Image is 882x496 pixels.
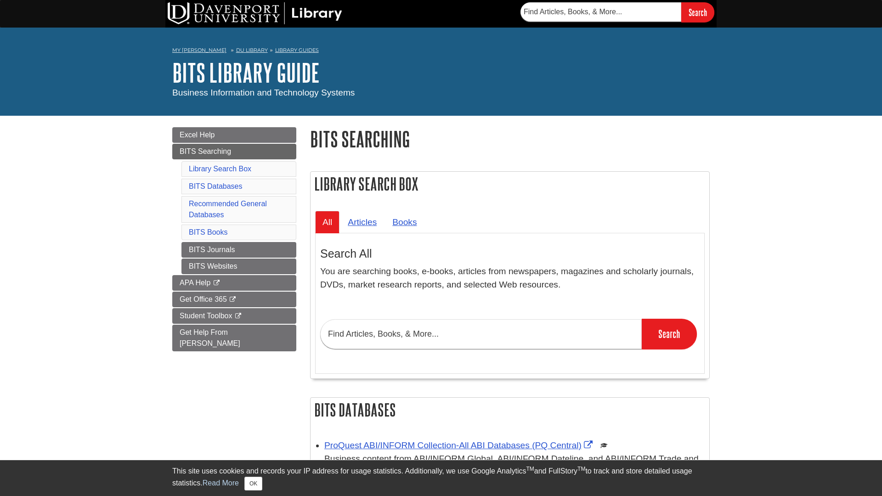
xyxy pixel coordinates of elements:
[520,2,714,22] form: Searches DU Library's articles, books, and more
[172,88,355,97] span: Business Information and Technology Systems
[520,2,681,22] input: Find Articles, Books, & More...
[168,2,342,24] img: DU Library
[172,308,296,324] a: Student Toolbox
[526,466,534,472] sup: TM
[311,398,709,422] h2: BITS Databases
[642,319,697,349] input: Search
[181,259,296,274] a: BITS Websites
[324,452,705,479] p: Business content from ABI/INFORM Global, ABI/INFORM Dateline, and ABI/INFORM Trade and Industry d...
[172,44,710,59] nav: breadcrumb
[310,127,710,151] h1: BITS Searching
[385,211,424,233] a: Books
[189,165,251,173] a: Library Search Box
[172,58,320,87] a: BITS Library Guide
[172,325,296,351] a: Get Help From [PERSON_NAME]
[180,328,240,347] span: Get Help From [PERSON_NAME]
[203,479,239,487] a: Read More
[275,47,319,53] a: Library Guides
[172,292,296,307] a: Get Office 365
[181,242,296,258] a: BITS Journals
[320,319,642,349] input: Find Articles, Books, & More...
[172,127,296,143] a: Excel Help
[172,466,710,490] div: This site uses cookies and records your IP address for usage statistics. Additionally, we use Goo...
[600,442,608,449] img: Scholarly or Peer Reviewed
[320,247,700,260] h3: Search All
[180,279,210,287] span: APA Help
[229,297,237,303] i: This link opens in a new window
[180,147,231,155] span: BITS Searching
[189,228,227,236] a: BITS Books
[320,265,700,292] p: You are searching books, e-books, articles from newspapers, magazines and scholarly journals, DVD...
[236,47,268,53] a: DU Library
[213,280,220,286] i: This link opens in a new window
[324,440,595,450] a: Link opens in new window
[681,2,714,22] input: Search
[189,182,243,190] a: BITS Databases
[577,466,585,472] sup: TM
[189,200,267,219] a: Recommended General Databases
[172,275,296,291] a: APA Help
[172,144,296,159] a: BITS Searching
[172,127,296,351] div: Guide Page Menu
[172,46,226,54] a: My [PERSON_NAME]
[180,295,227,303] span: Get Office 365
[244,477,262,490] button: Close
[180,131,215,139] span: Excel Help
[340,211,384,233] a: Articles
[315,211,339,233] a: All
[234,313,242,319] i: This link opens in a new window
[180,312,232,320] span: Student Toolbox
[311,172,709,196] h2: Library Search Box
